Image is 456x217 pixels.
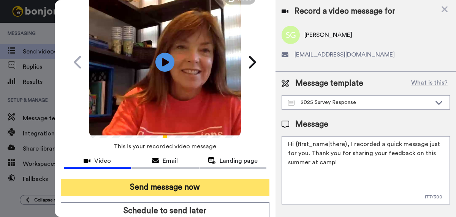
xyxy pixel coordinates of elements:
button: What is this? [409,78,450,89]
div: 2025 Survey Response [288,99,431,106]
textarea: Hi {first_name|there}, I recorded a quick message just for you. Thank you for sharing your feedba... [282,136,450,204]
span: Email [163,156,178,165]
span: Landing page [220,156,258,165]
span: Video [94,156,111,165]
span: This is your recorded video message [114,138,216,155]
button: Send message now [61,179,269,196]
span: [EMAIL_ADDRESS][DOMAIN_NAME] [294,50,395,59]
span: Message template [295,78,363,89]
span: Message [295,119,328,130]
img: Message-temps.svg [288,100,294,106]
